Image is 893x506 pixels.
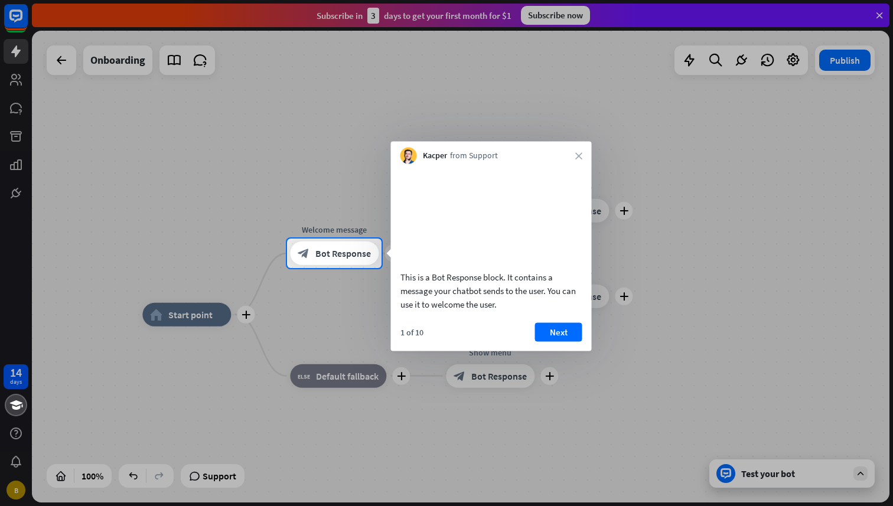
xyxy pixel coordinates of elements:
[575,152,582,159] i: close
[400,327,423,337] div: 1 of 10
[450,150,498,162] span: from Support
[298,247,309,259] i: block_bot_response
[400,270,582,311] div: This is a Bot Response block. It contains a message your chatbot sends to the user. You can use i...
[423,150,447,162] span: Kacper
[535,322,582,341] button: Next
[315,247,371,259] span: Bot Response
[9,5,45,40] button: Open LiveChat chat widget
